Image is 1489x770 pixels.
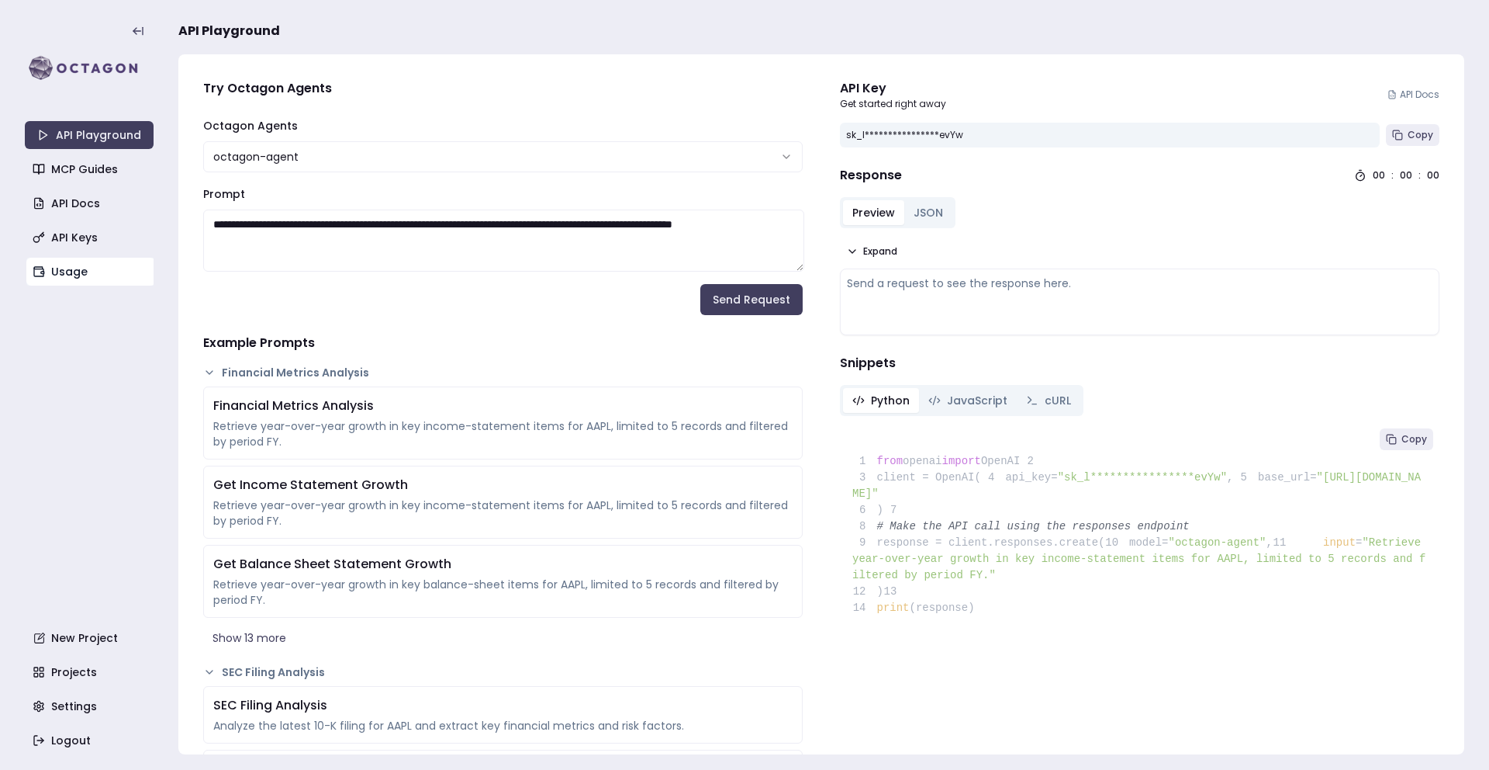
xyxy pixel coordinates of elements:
[1168,536,1266,549] span: "octagon-agent"
[203,664,803,680] button: SEC Filing Analysis
[877,520,1190,532] span: # Make the API call using the responses endpoint
[213,577,793,608] div: Retrieve year-over-year growth in key balance-sheet items for AAPL, limited to 5 records and filt...
[1129,536,1168,549] span: model=
[1005,471,1057,484] span: api_key=
[981,455,1020,467] span: OpenAI
[203,186,245,202] label: Prompt
[1233,470,1258,486] span: 5
[852,536,1105,549] span: response = client.responses.create(
[871,393,910,408] span: Python
[852,536,1427,581] span: "Retrieve year-over-year growth in key income-statement items for AAPL, limited to 5 records and ...
[1386,124,1439,146] button: Copy
[852,600,877,616] span: 14
[26,692,155,720] a: Settings
[1380,428,1433,450] button: Copy
[213,555,793,574] div: Get Balance Sheet Statement Growth
[213,696,793,715] div: SEC Filing Analysis
[26,224,155,251] a: API Keys
[1387,88,1439,101] a: API Docs
[213,718,793,734] div: Analyze the latest 10-K filing for AAPL and extract key financial metrics and risk factors.
[203,365,803,380] button: Financial Metrics Analysis
[25,121,154,149] a: API Playground
[852,519,877,535] span: 8
[843,200,904,225] button: Preview
[1258,471,1317,484] span: base_url=
[883,584,908,600] span: 13
[840,241,903,262] button: Expand
[1373,169,1385,182] div: 00
[203,624,803,652] button: Show 13 more
[852,584,877,600] span: 12
[1400,169,1412,182] div: 00
[947,393,1007,408] span: JavaScript
[1356,536,1362,549] span: =
[26,624,155,652] a: New Project
[213,397,793,415] div: Financial Metrics Analysis
[26,155,155,183] a: MCP Guides
[840,354,1439,373] h4: Snippets
[203,79,803,98] h4: Try Octagon Agents
[213,476,793,494] div: Get Income Statement Growth
[203,334,803,352] h4: Example Prompts
[1266,536,1273,549] span: ,
[852,535,877,551] span: 9
[942,455,981,467] span: import
[840,166,902,185] h4: Response
[1323,536,1356,549] span: input
[877,602,910,614] span: print
[1408,129,1433,141] span: Copy
[26,189,155,217] a: API Docs
[1020,453,1045,470] span: 2
[1045,393,1071,408] span: cURL
[213,418,793,449] div: Retrieve year-over-year growth in key income-statement items for AAPL, limited to 5 records and f...
[852,504,883,516] span: )
[1427,169,1439,182] div: 00
[847,276,1432,291] div: Send a request to see the response here.
[852,585,883,598] span: )
[903,455,941,467] span: openai
[1105,535,1130,551] span: 10
[213,498,793,529] div: Retrieve year-over-year growth in key income-statement items for AAPL, limited to 5 records and f...
[852,470,877,486] span: 3
[910,602,975,614] span: (response)
[1227,471,1233,484] span: ,
[883,502,908,519] span: 7
[26,258,155,286] a: Usage
[700,284,803,315] button: Send Request
[981,470,1006,486] span: 4
[178,22,280,40] span: API Playground
[1391,169,1394,182] div: :
[25,53,154,84] img: logo-rect-yK7x_WSZ.svg
[877,455,903,467] span: from
[852,453,877,470] span: 1
[863,245,897,258] span: Expand
[840,98,946,110] p: Get started right away
[1418,169,1421,182] div: :
[26,658,155,686] a: Projects
[852,471,981,484] span: client = OpenAI(
[852,502,877,519] span: 6
[26,727,155,754] a: Logout
[1401,433,1427,446] span: Copy
[1273,535,1297,551] span: 11
[203,118,298,134] label: Octagon Agents
[904,200,952,225] button: JSON
[840,79,946,98] div: API Key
